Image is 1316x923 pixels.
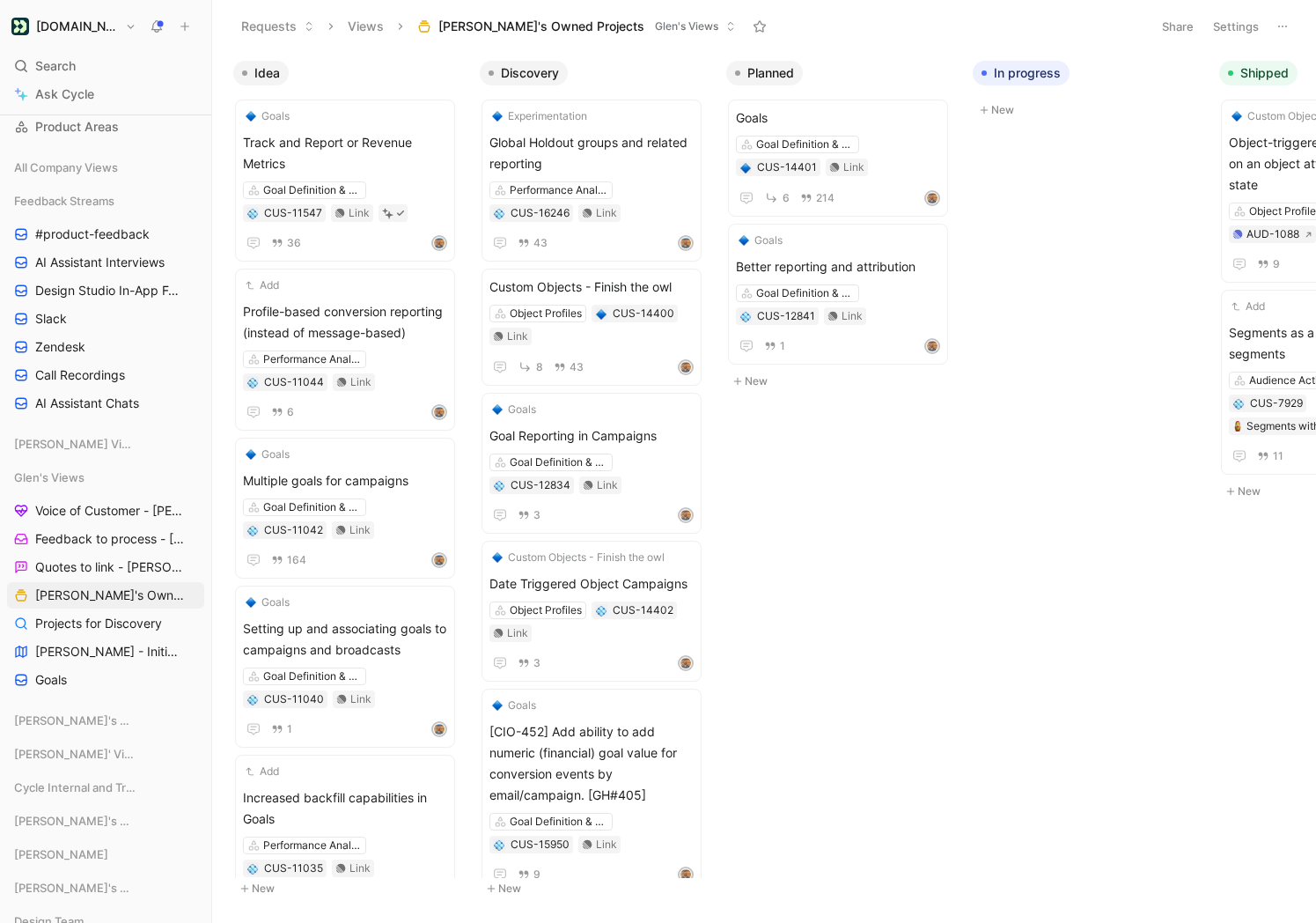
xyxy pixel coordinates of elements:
[514,865,544,884] button: 9
[7,390,204,417] a: AI Assistant Chats
[349,204,370,222] div: Link
[783,193,790,203] span: 6
[492,552,503,563] img: 🔷
[433,723,445,735] img: avatar
[35,254,165,271] span: AI Assistant Interviews
[7,464,204,693] div: Glen's ViewsVoice of Customer - [PERSON_NAME]Feedback to process - [PERSON_NAME]Quotes to link - ...
[264,521,323,539] div: CUS-11042
[508,107,587,125] span: Experimentation
[480,61,568,85] button: Discovery
[511,476,570,494] div: CUS-12834
[1205,14,1267,39] button: Settings
[511,836,570,853] div: CUS-15950
[264,373,324,391] div: CUS-11044
[1219,61,1298,85] button: Shipped
[235,755,455,917] a: AddIncreased backfill capabilities in GoalsPerformance AnalysisLink1avatar
[482,393,702,534] a: 🔷GoalsGoal Reporting in CampaignsGoal Definition & AttributionLink3avatar
[739,310,752,322] button: 💠
[350,373,371,391] div: Link
[261,107,290,125] span: Goals
[489,721,694,806] span: [CIO-452] Add ability to add numeric (financial) goal value for conversion events by email/campai...
[492,404,503,415] img: 🔷
[247,209,258,219] img: 💠
[7,249,204,276] a: AI Assistant Interviews
[261,594,290,611] span: Goals
[680,868,692,881] img: avatar
[510,813,608,831] div: Goal Definition & Attribution
[514,506,544,525] button: 3
[754,232,783,249] span: Goals
[235,586,455,748] a: 🔷GoalsSetting up and associating goals to campaigns and broadcastsGoal Definition & AttributionLi...
[268,550,310,570] button: 164
[514,233,551,253] button: 43
[757,159,817,176] div: CUS-14401
[246,207,259,219] button: 💠
[35,55,76,77] span: Search
[263,837,362,854] div: Performance Analysis
[816,193,834,203] span: 214
[595,307,607,320] button: 🔷
[35,366,125,384] span: Call Recordings
[14,435,134,453] span: [PERSON_NAME] Views
[246,111,256,122] img: 🔷
[35,118,119,136] span: Product Areas
[494,481,504,491] img: 💠
[246,524,259,536] div: 💠
[550,358,587,377] button: 43
[247,864,258,875] img: 💠
[268,402,298,422] button: 6
[597,476,618,494] div: Link
[35,338,85,356] span: Zendesk
[409,13,744,40] button: [PERSON_NAME]'s Owned ProjectsGlen's Views
[243,301,447,343] span: Profile-based conversion reporting (instead of message-based)
[7,841,204,868] div: [PERSON_NAME]
[514,356,547,378] button: 8
[287,407,294,417] span: 6
[35,558,183,576] span: Quotes to link - [PERSON_NAME]
[35,84,94,105] span: Ask Cycle
[14,879,136,897] span: [PERSON_NAME]'s Views
[7,875,204,906] div: [PERSON_NAME]'s Views
[233,13,322,40] button: Requests
[263,668,362,685] div: Goal Definition & Attribution
[501,64,559,82] span: Discovery
[7,334,204,360] a: Zendesk
[739,161,752,174] div: 🔷
[7,841,204,873] div: [PERSON_NAME]
[736,107,940,129] span: Goals
[493,207,505,219] div: 💠
[1232,397,1245,410] button: 💠
[926,340,938,352] img: avatar
[11,18,29,35] img: Customer.io
[1154,14,1202,39] button: Share
[7,431,204,462] div: [PERSON_NAME] Views
[489,401,539,418] button: 🔷Goals
[7,639,204,665] a: [PERSON_NAME] - Initiatives
[264,204,322,222] div: CUS-11547
[507,624,528,642] div: Link
[492,111,503,122] img: 🔷
[726,371,959,392] button: New
[235,100,455,262] a: 🔷GoalsTrack and Report or Revenue MetricsGoal Definition & AttributionLink36avatar
[7,667,204,693] a: Goals
[35,587,184,604] span: [PERSON_NAME]'s Owned Projects
[246,693,259,705] button: 💠
[510,602,582,619] div: Object Profiles
[14,192,114,210] span: Feedback Streams
[508,401,536,418] span: Goals
[595,604,607,617] button: 💠
[728,224,948,365] a: 🔷GoalsBetter reporting and attributionGoal Definition & AttributionLink1avatar
[243,763,282,780] button: Add
[797,188,838,208] button: 214
[35,502,185,520] span: Voice of Customer - [PERSON_NAME]
[7,464,204,491] div: Glen's Views
[493,479,505,491] div: 💠
[14,745,134,763] span: [PERSON_NAME]' Views
[349,521,371,539] div: Link
[494,209,504,219] img: 💠
[1273,259,1280,270] span: 9
[246,597,256,608] img: 🔷
[233,61,289,85] button: Idea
